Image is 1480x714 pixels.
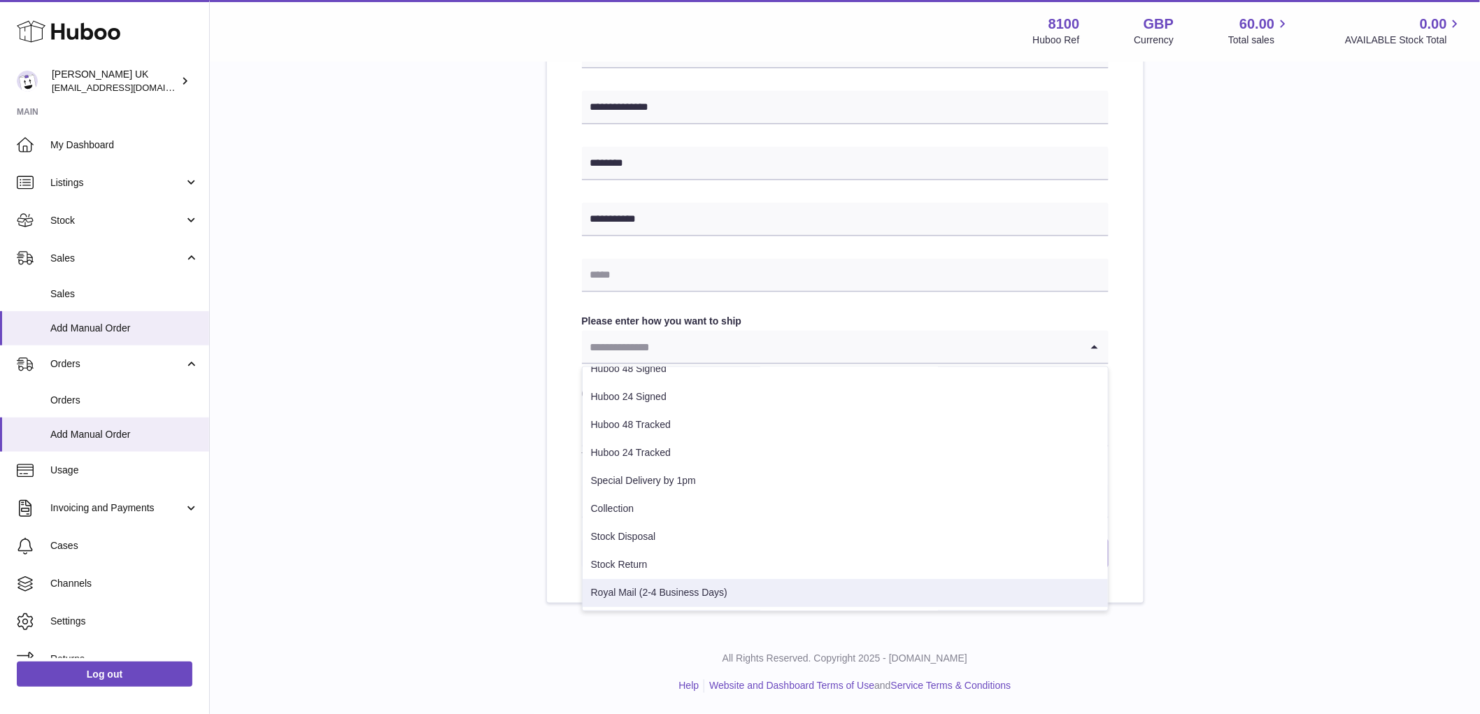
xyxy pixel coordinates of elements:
[50,428,199,441] span: Add Manual Order
[709,680,874,692] a: Website and Dashboard Terms of Use
[583,523,1108,551] li: Stock Disposal
[679,680,699,692] a: Help
[1228,34,1290,47] span: Total sales
[582,331,1081,363] input: Search for option
[50,615,199,628] span: Settings
[52,82,206,93] span: [EMAIL_ADDRESS][DOMAIN_NAME]
[50,394,199,407] span: Orders
[583,551,1108,579] li: Stock Return
[1033,34,1080,47] div: Huboo Ref
[1144,15,1174,34] strong: GBP
[583,467,1108,495] li: Special Delivery by 1pm
[50,138,199,152] span: My Dashboard
[1345,15,1463,47] a: 0.00 AVAILABLE Stock Total
[1048,15,1080,34] strong: 8100
[52,68,178,94] div: [PERSON_NAME] UK
[1420,15,1447,34] span: 0.00
[50,652,199,666] span: Returns
[50,322,199,335] span: Add Manual Order
[50,464,199,477] span: Usage
[50,577,199,590] span: Channels
[583,579,1108,607] li: Royal Mail (2-4 Business Days)
[50,214,184,227] span: Stock
[50,501,184,515] span: Invoicing and Payments
[583,355,1108,383] li: Huboo 48 Signed
[583,411,1108,439] li: Huboo 48 Tracked
[221,652,1469,666] p: All Rights Reserved. Copyright 2025 - [DOMAIN_NAME]
[50,252,184,265] span: Sales
[50,176,184,190] span: Listings
[1228,15,1290,47] a: 60.00 Total sales
[583,383,1108,411] li: Huboo 24 Signed
[891,680,1011,692] a: Service Terms & Conditions
[583,495,1108,523] li: Collection
[17,662,192,687] a: Log out
[1345,34,1463,47] span: AVAILABLE Stock Total
[17,71,38,92] img: emotion88hk@gmail.com
[583,439,1108,467] li: Huboo 24 Tracked
[1134,34,1174,47] div: Currency
[50,539,199,552] span: Cases
[50,357,184,371] span: Orders
[704,680,1011,693] li: and
[582,331,1109,364] div: Search for option
[50,287,199,301] span: Sales
[582,315,1109,328] label: Please enter how you want to ship
[1239,15,1274,34] span: 60.00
